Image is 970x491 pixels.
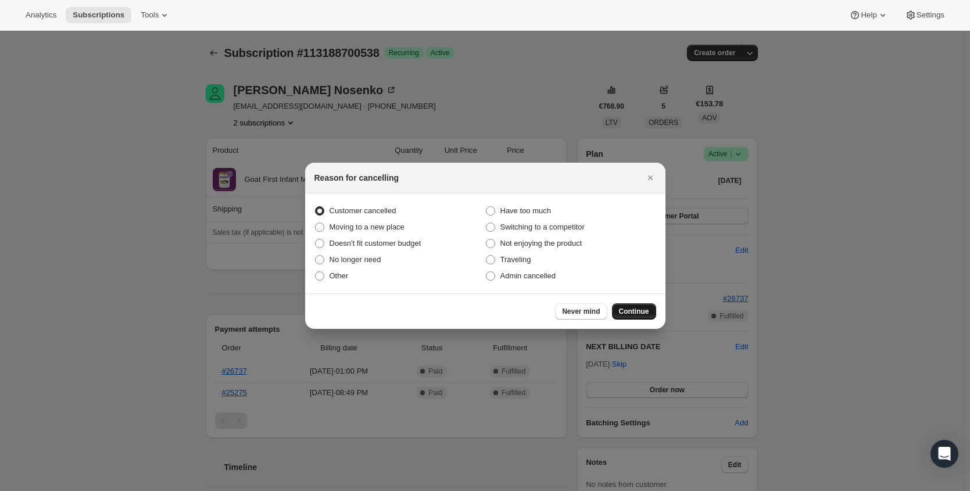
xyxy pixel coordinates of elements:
[26,10,56,20] span: Analytics
[66,7,131,23] button: Subscriptions
[562,307,600,316] span: Never mind
[500,206,551,215] span: Have too much
[314,172,399,184] h2: Reason for cancelling
[73,10,124,20] span: Subscriptions
[134,7,177,23] button: Tools
[330,271,349,280] span: Other
[330,223,405,231] span: Moving to a new place
[842,7,895,23] button: Help
[500,223,585,231] span: Switching to a competitor
[500,255,531,264] span: Traveling
[612,303,656,320] button: Continue
[500,271,556,280] span: Admin cancelled
[330,206,396,215] span: Customer cancelled
[500,239,582,248] span: Not enjoying the product
[19,7,63,23] button: Analytics
[642,170,658,186] button: Close
[141,10,159,20] span: Tools
[555,303,607,320] button: Never mind
[330,255,381,264] span: No longer need
[619,307,649,316] span: Continue
[330,239,421,248] span: Doesn't fit customer budget
[898,7,951,23] button: Settings
[930,440,958,468] div: Open Intercom Messenger
[917,10,944,20] span: Settings
[861,10,876,20] span: Help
